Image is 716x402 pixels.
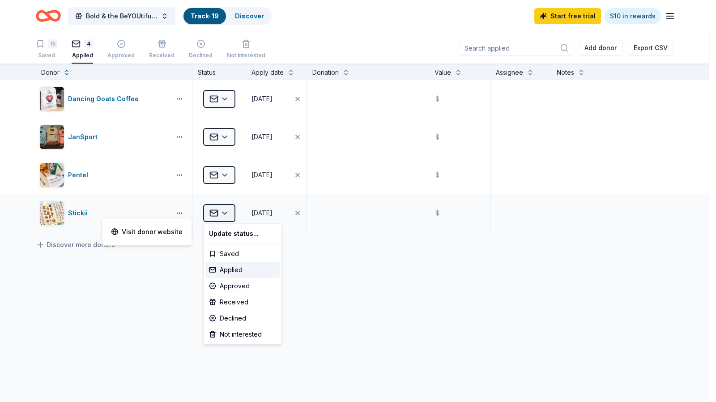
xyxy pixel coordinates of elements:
div: Applied [205,262,280,278]
div: Update status... [205,226,280,242]
div: Approved [205,278,280,294]
div: Declined [205,310,280,326]
div: Received [205,294,280,310]
div: Saved [205,246,280,262]
div: Not interested [205,326,280,342]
